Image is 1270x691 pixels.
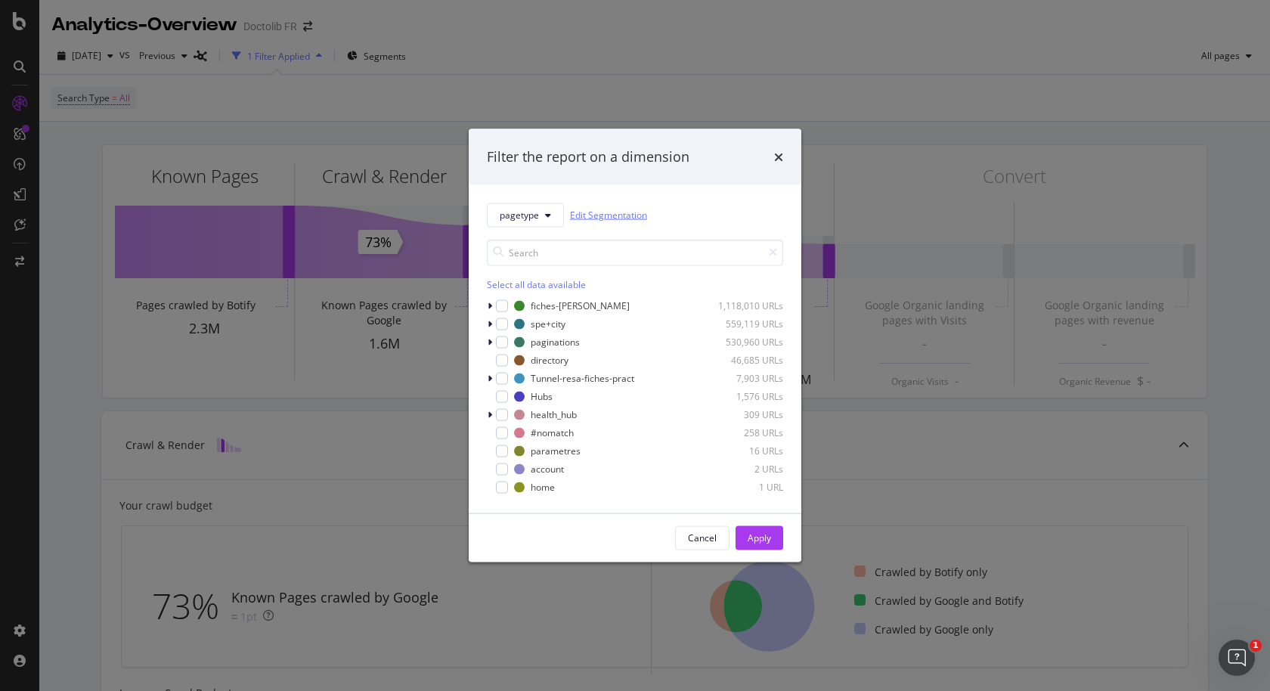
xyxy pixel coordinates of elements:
button: pagetype [487,203,564,227]
div: Select all data available [487,277,783,290]
div: 2 URLs [709,463,783,476]
div: health_hub [531,408,577,421]
div: home [531,481,555,494]
button: Cancel [675,525,729,550]
div: 309 URLs [709,408,783,421]
div: 1,118,010 URLs [709,299,783,312]
div: 16 URLs [709,445,783,457]
div: Hubs [531,390,553,403]
div: fiches-[PERSON_NAME] [531,299,630,312]
div: 1 URL [709,481,783,494]
span: 1 [1250,640,1262,652]
div: modal [469,129,801,562]
span: pagetype [500,209,539,222]
div: Tunnel-resa-fiches-pract [531,372,634,385]
div: times [774,147,783,167]
iframe: Intercom live chat [1219,640,1255,676]
div: 1,576 URLs [709,390,783,403]
div: Apply [748,531,771,544]
input: Search [487,239,783,265]
div: paginations [531,336,580,349]
div: #nomatch [531,426,574,439]
div: 258 URLs [709,426,783,439]
div: spe+city [531,318,565,330]
div: account [531,463,564,476]
div: 530,960 URLs [709,336,783,349]
a: Edit Segmentation [570,207,647,223]
button: Apply [736,525,783,550]
div: 7,903 URLs [709,372,783,385]
div: 46,685 URLs [709,354,783,367]
div: 559,119 URLs [709,318,783,330]
div: Filter the report on a dimension [487,147,689,167]
div: Cancel [688,531,717,544]
div: parametres [531,445,581,457]
div: directory [531,354,568,367]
